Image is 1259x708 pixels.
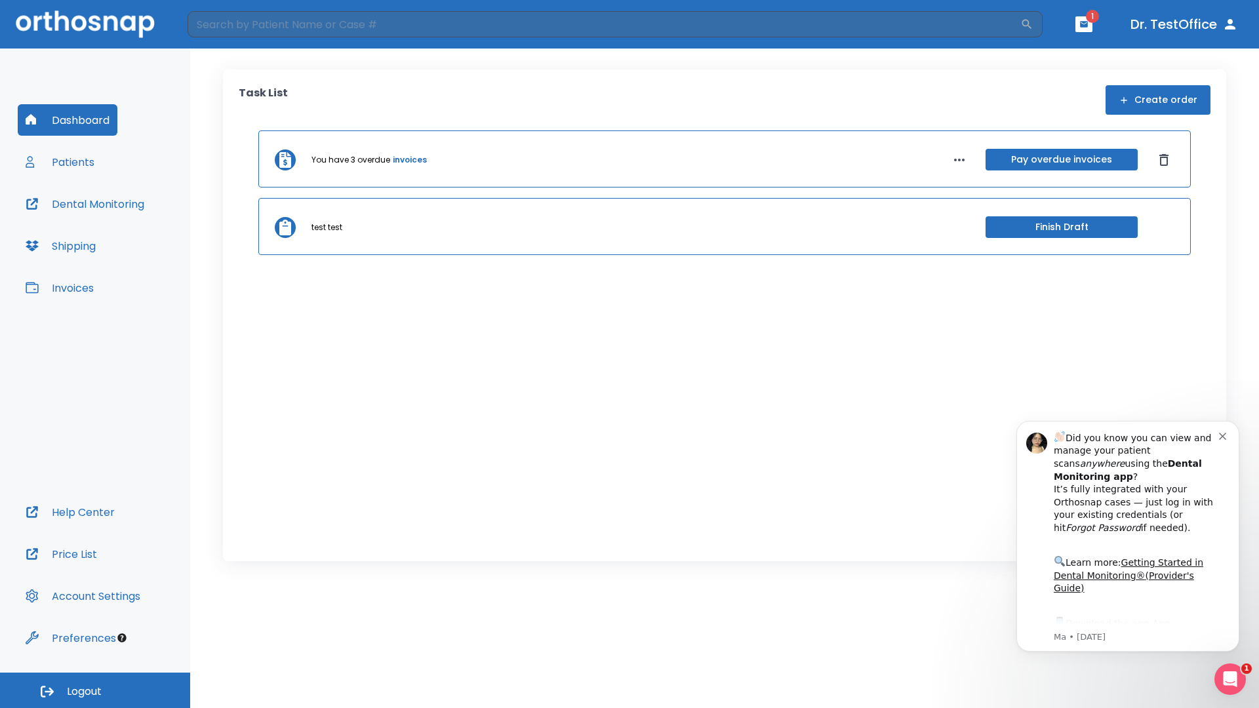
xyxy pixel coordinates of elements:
[57,230,222,242] p: Message from Ma, sent 2w ago
[188,11,1020,37] input: Search by Patient Name or Case #
[57,214,222,281] div: Download the app: | ​ Let us know if you need help getting started!
[57,217,174,241] a: App Store
[18,188,152,220] button: Dental Monitoring
[311,154,390,166] p: You have 3 overdue
[1106,85,1210,115] button: Create order
[1241,663,1252,674] span: 1
[997,401,1259,673] iframe: Intercom notifications message
[1153,149,1174,170] button: Dismiss
[986,149,1138,170] button: Pay overdue invoices
[18,230,104,262] button: Shipping
[67,684,102,699] span: Logout
[393,154,427,166] a: invoices
[18,272,102,304] button: Invoices
[239,85,288,115] p: Task List
[311,222,342,233] p: test test
[18,104,117,136] button: Dashboard
[18,496,123,528] button: Help Center
[18,622,124,654] button: Preferences
[1125,12,1243,36] button: Dr. TestOffice
[222,28,233,39] button: Dismiss notification
[1214,663,1246,695] iframe: Intercom live chat
[16,10,155,37] img: Orthosnap
[18,146,102,178] button: Patients
[18,538,105,570] button: Price List
[116,632,128,644] div: Tooltip anchor
[1086,10,1099,23] span: 1
[18,580,148,612] button: Account Settings
[986,216,1138,238] button: Finish Draft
